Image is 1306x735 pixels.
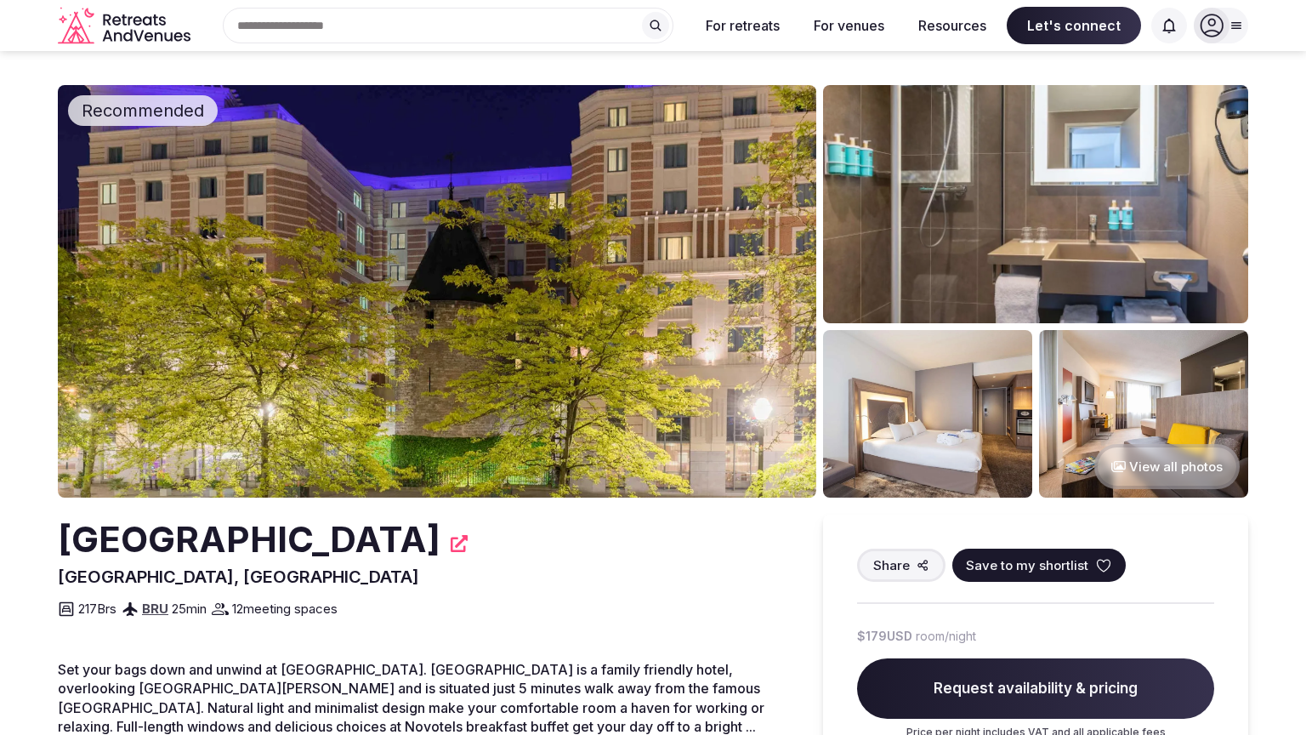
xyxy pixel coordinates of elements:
button: View all photos [1094,444,1240,489]
span: [GEOGRAPHIC_DATA], [GEOGRAPHIC_DATA] [58,567,419,587]
a: Visit the homepage [58,7,194,45]
div: Recommended [68,95,218,126]
img: Venue cover photo [58,85,816,498]
h2: [GEOGRAPHIC_DATA] [58,515,440,565]
span: $179 USD [857,628,912,645]
span: 217 Brs [78,600,116,618]
button: Share [857,549,945,582]
img: Venue gallery photo [823,330,1032,498]
button: For venues [800,7,898,44]
span: Set your bags down and unwind at [GEOGRAPHIC_DATA]. [GEOGRAPHIC_DATA] is a family friendly hotel,... [58,661,764,735]
span: room/night [916,628,976,645]
button: Resources [905,7,1000,44]
span: Request availability & pricing [857,658,1214,720]
span: Save to my shortlist [966,556,1088,574]
span: Let's connect [1007,7,1141,44]
button: For retreats [692,7,793,44]
img: Venue gallery photo [823,85,1248,323]
span: Recommended [75,99,211,122]
img: Venue gallery photo [1039,330,1248,498]
span: 25 min [172,600,207,618]
span: Share [873,556,910,574]
svg: Retreats and Venues company logo [58,7,194,45]
a: BRU [142,601,168,617]
span: 12 meeting spaces [232,600,338,618]
button: Save to my shortlist [952,549,1126,582]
